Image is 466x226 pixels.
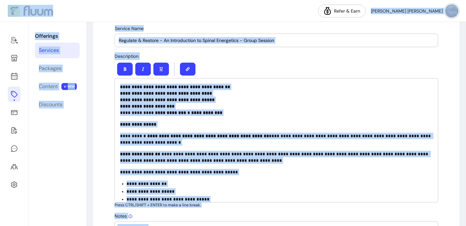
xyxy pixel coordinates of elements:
[8,141,20,156] a: My Messages
[8,177,20,192] a: Settings
[8,159,20,174] a: Clients
[371,5,458,17] button: avatar[PERSON_NAME] [PERSON_NAME]
[61,83,77,90] span: NEW
[8,32,20,48] a: Home
[8,123,20,138] a: Forms
[39,65,61,72] div: Packages
[39,101,62,108] div: Discounts
[8,68,20,84] a: Calendar
[39,46,59,54] div: Services
[115,53,139,59] span: Description
[445,5,458,17] img: avatar
[35,43,80,58] a: Services
[371,8,443,14] span: [PERSON_NAME] [PERSON_NAME]
[8,5,53,17] img: Fluum Logo
[115,202,438,208] p: Press CTRL/SHIFT + ENTER to make a line break.
[8,87,20,102] a: Offerings
[35,61,80,76] a: Packages
[8,50,20,66] a: Storefront
[115,213,133,219] span: Notes
[119,37,434,44] input: Service Name
[39,83,58,90] div: Content
[35,79,80,94] a: Content NEW
[35,97,80,112] a: Discounts
[115,26,144,31] span: Service Name
[35,32,80,40] p: Offerings
[318,5,366,17] a: Refer & Earn
[8,105,20,120] a: Sales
